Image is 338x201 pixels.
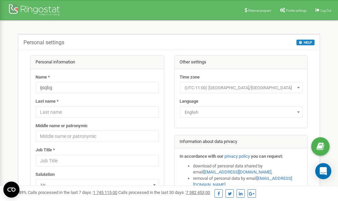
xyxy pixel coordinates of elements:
[286,9,307,12] span: Profile settings
[36,74,50,81] label: Name *
[180,98,198,105] label: Language
[36,155,159,166] input: Job Title
[36,131,159,142] input: Middle name or patronymic
[180,74,200,81] label: Time zone
[182,83,300,93] span: (UTC-11:00) Pacific/Midway
[321,9,331,12] span: Log Out
[36,171,55,178] label: Salutation
[28,190,117,195] span: Calls processed in the last 7 days :
[3,182,19,198] button: Open CMP widget
[193,163,303,175] li: download of personal data shared by email ,
[315,163,331,179] div: Open Intercom Messenger
[186,190,210,195] u: 7 382 453,00
[36,82,159,93] input: Name
[180,82,303,93] span: (UTC-11:00) Pacific/Midway
[38,181,156,190] span: Mr.
[23,40,64,46] h5: Personal settings
[118,190,210,195] span: Calls processed in the last 30 days :
[182,108,300,117] span: English
[36,98,59,105] label: Last name *
[180,154,223,159] strong: In accordance with our
[296,40,315,45] button: HELP
[36,147,55,153] label: Job Title *
[175,56,308,69] div: Other settings
[224,154,250,159] a: privacy policy
[36,106,159,118] input: Last name
[251,154,283,159] strong: you can request:
[180,106,303,118] span: English
[175,135,308,149] div: Information about data privacy
[203,169,271,174] a: [EMAIL_ADDRESS][DOMAIN_NAME]
[36,179,159,191] span: Mr.
[93,190,117,195] u: 1 745 115,00
[248,9,271,12] span: Referral program
[193,175,303,188] li: removal of personal data by email ,
[30,56,164,69] div: Personal information
[36,123,88,129] label: Middle name or patronymic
